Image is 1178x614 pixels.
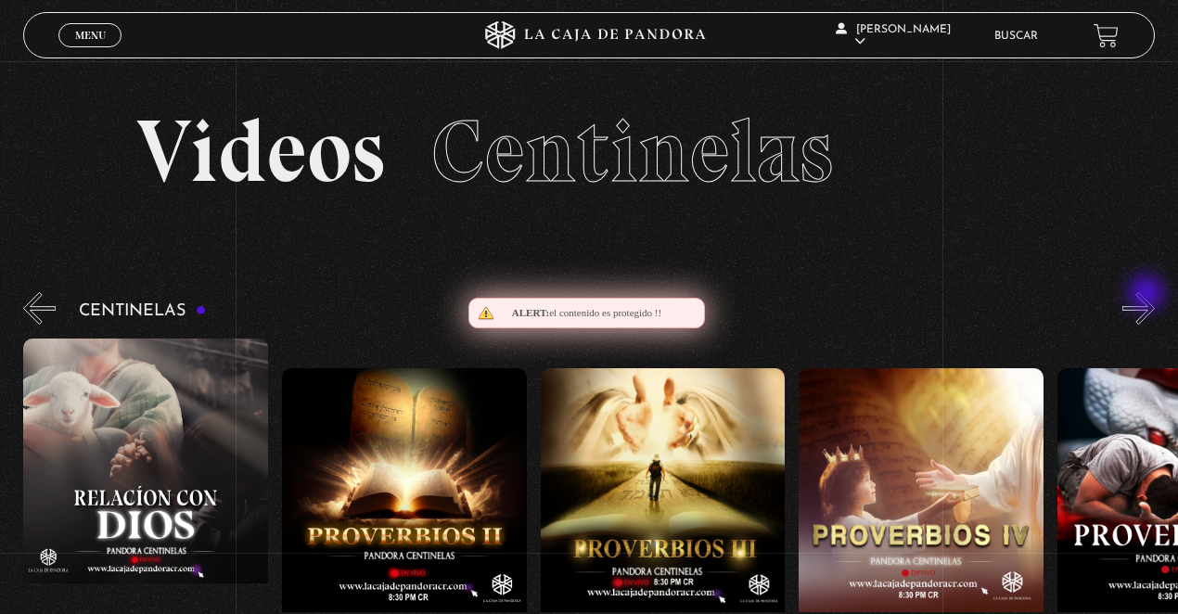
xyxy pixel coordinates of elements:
span: Centinelas [431,98,833,204]
div: el contenido es protegido !! [468,298,705,328]
span: Cerrar [69,45,112,58]
span: [PERSON_NAME] [836,24,951,47]
span: Menu [75,30,106,41]
a: View your shopping cart [1094,23,1119,48]
button: Previous [23,292,56,325]
h2: Videos [136,108,1041,196]
span: Alert: [512,307,549,318]
h3: Centinelas [79,302,206,320]
button: Next [1122,292,1155,325]
a: Buscar [994,31,1038,42]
